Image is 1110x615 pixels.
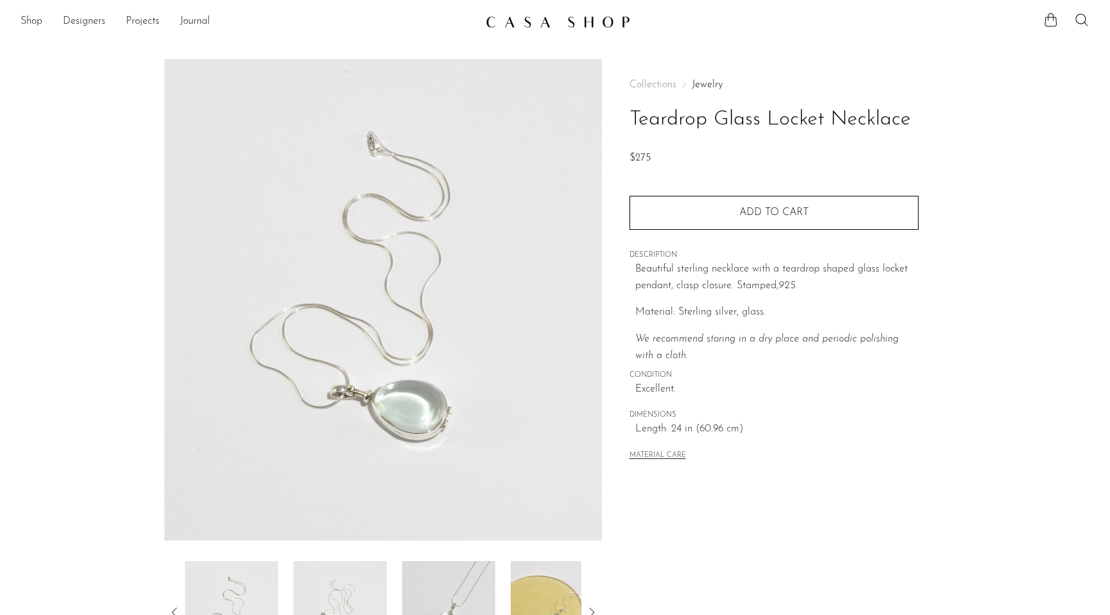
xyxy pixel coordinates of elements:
[692,80,723,90] a: Jewelry
[630,80,676,90] span: Collections
[630,370,919,381] span: CONDITION
[630,103,919,136] h1: Teardrop Glass Locket Necklace
[21,11,475,33] ul: NEW HEADER MENU
[630,451,686,461] button: MATERIAL CARE
[126,13,159,30] a: Projects
[630,410,919,421] span: DIMENSIONS
[21,11,475,33] nav: Desktop navigation
[630,196,919,229] button: Add to cart
[63,13,105,30] a: Designers
[635,304,919,321] p: Material: Sterling silver, glass.
[779,281,797,291] em: 925.
[635,261,919,294] p: Beautiful sterling necklace with a teardrop shaped glass locket pendant, clasp closure. Stamped,
[630,153,651,163] span: $275
[180,13,210,30] a: Journal
[630,250,919,261] span: DESCRIPTION
[164,59,602,541] img: Teardrop Glass Locket Necklace
[21,13,42,30] a: Shop
[635,381,919,398] span: Excellent.
[635,421,919,438] span: Length: 24 in (60.96 cm)
[630,80,919,90] nav: Breadcrumbs
[739,207,809,218] span: Add to cart
[635,334,899,361] i: We recommend storing in a dry place and periodic polishing with a cloth.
